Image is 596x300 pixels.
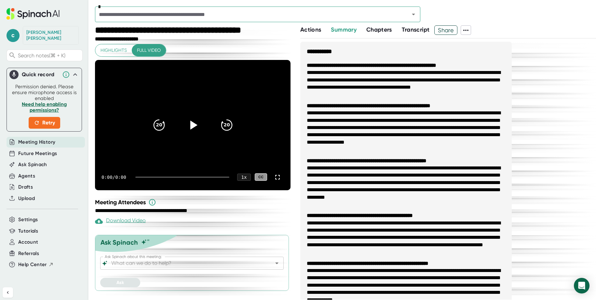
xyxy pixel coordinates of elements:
button: Retry [29,117,60,129]
button: Account [18,238,38,246]
button: Help Center [18,261,54,268]
div: Open Intercom Messenger [574,278,589,293]
input: What can we do to help? [110,259,263,268]
button: Highlights [95,44,132,56]
button: Share [434,25,457,35]
button: Ask [100,278,140,287]
div: CC [255,173,267,181]
button: Open [272,259,281,268]
button: Collapse sidebar [3,287,13,298]
button: Full video [132,44,166,56]
button: Chapters [366,25,392,34]
div: 1 x [237,174,251,181]
span: Summary [331,26,356,33]
div: 0:00 / 0:00 [102,175,128,180]
div: Permission denied. Please ensure microphone access is enabled [11,84,78,129]
div: Quick record [22,71,59,78]
button: Open [409,10,418,19]
button: Ask Spinach [18,161,47,168]
span: Help Center [18,261,47,268]
button: Actions [300,25,321,34]
div: Carl Pfeiffer [26,30,75,41]
span: Search notes (⌘ + K) [18,52,81,59]
div: Ask Spinach [101,238,138,246]
span: Share [435,24,457,36]
button: Drafts [18,183,33,191]
span: Retry [34,119,55,127]
span: Actions [300,26,321,33]
button: Meeting History [18,138,55,146]
div: Meeting Attendees [95,198,292,206]
span: Highlights [101,46,127,54]
button: Summary [331,25,356,34]
div: Quick record [9,68,79,81]
button: Tutorials [18,227,38,235]
span: Transcript [402,26,430,33]
button: Agents [18,172,35,180]
a: Need help enabling permissions? [22,101,67,113]
button: Upload [18,195,35,202]
button: Referrals [18,250,39,257]
button: Future Meetings [18,150,57,157]
div: Download Video [95,217,146,225]
span: Chapters [366,26,392,33]
button: Transcript [402,25,430,34]
span: Full video [137,46,161,54]
span: c [7,29,20,42]
button: Settings [18,216,38,223]
span: Ask [116,280,124,285]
